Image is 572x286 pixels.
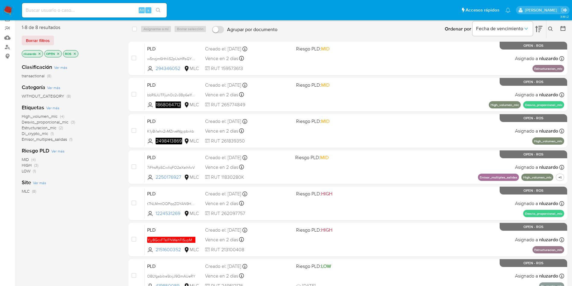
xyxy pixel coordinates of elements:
[505,8,510,13] a: Notificaciones
[525,7,559,13] p: nicolas.luzardo@mercadolibre.com
[147,7,149,13] span: s
[139,7,144,13] span: Alt
[561,7,567,13] a: Salir
[560,14,569,19] span: 3.161.2
[466,7,499,13] span: Accesos rápidos
[22,6,167,14] input: Buscar usuario o caso...
[152,6,164,14] button: search-icon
